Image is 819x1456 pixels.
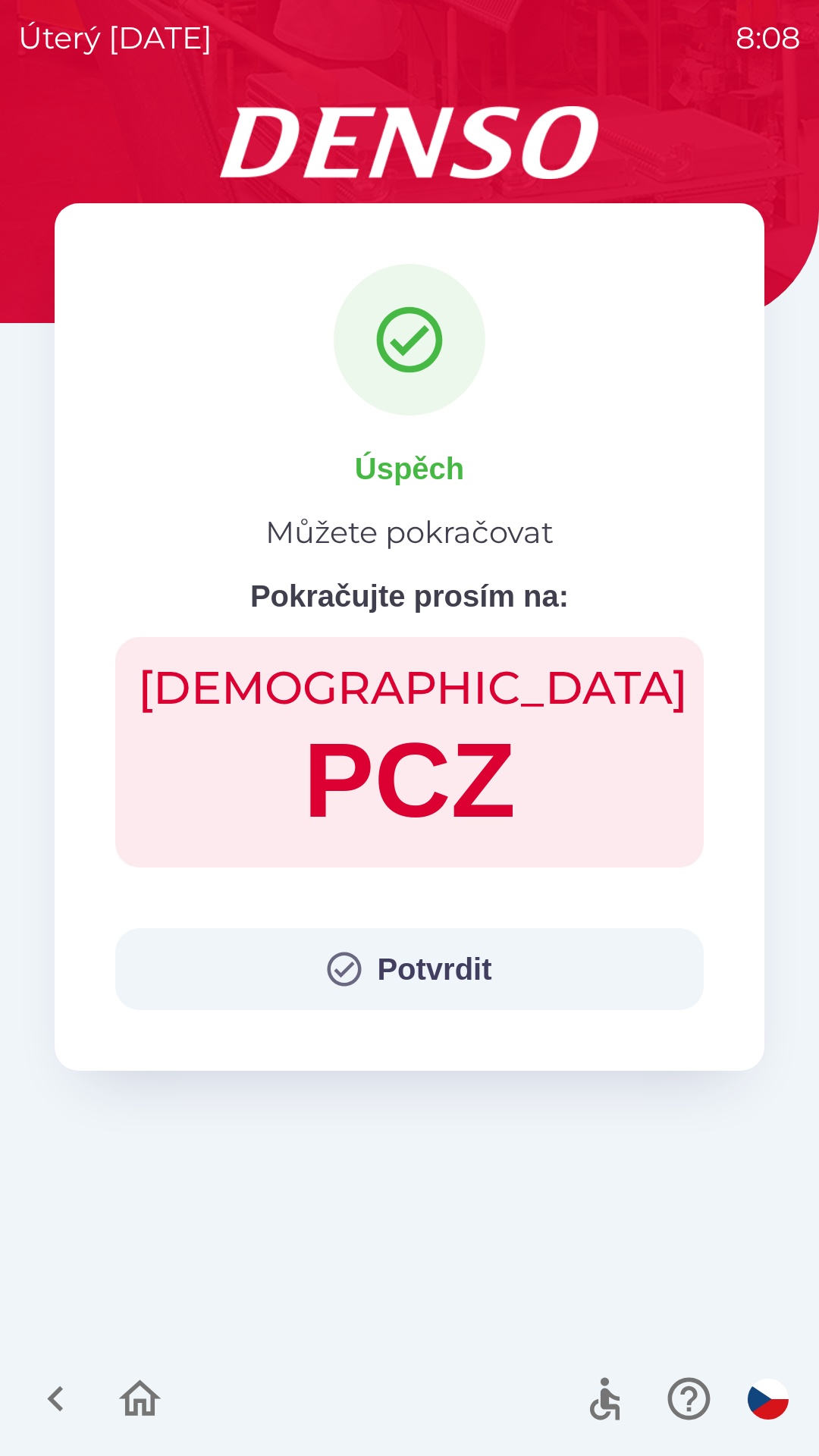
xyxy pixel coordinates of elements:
img: cs flag [748,1379,789,1420]
h1: PCZ [138,716,681,845]
p: Pokračujte prosím na: [250,573,569,619]
p: 8:08 [736,15,801,61]
img: Logo [55,106,764,179]
p: Úspěch [355,446,465,491]
p: úterý [DATE] [18,15,212,61]
h2: [DEMOGRAPHIC_DATA] [138,660,681,716]
p: Můžete pokračovat [265,510,554,555]
button: Potvrdit [115,928,704,1010]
